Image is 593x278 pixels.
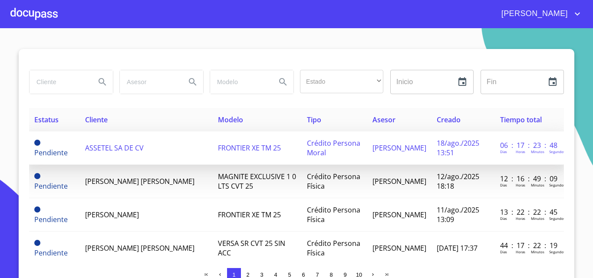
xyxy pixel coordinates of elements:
[218,172,296,191] span: MAGNITE EXCLUSIVE 1 0 LTS CVT 25
[516,249,525,254] p: Horas
[437,205,479,224] span: 11/ago./2025 13:09
[34,148,68,157] span: Pendiente
[549,249,565,254] p: Segundos
[316,271,319,278] span: 7
[516,149,525,154] p: Horas
[232,271,235,278] span: 1
[549,183,565,187] p: Segundos
[288,271,291,278] span: 5
[218,115,243,124] span: Modelo
[500,141,559,150] p: 06 : 17 : 23 : 48
[437,115,461,124] span: Creado
[273,72,293,92] button: Search
[307,205,360,224] span: Crédito Persona Física
[549,149,565,154] p: Segundos
[531,149,544,154] p: Minutos
[372,243,426,253] span: [PERSON_NAME]
[495,7,572,21] span: [PERSON_NAME]
[500,207,559,217] p: 13 : 22 : 22 : 45
[549,216,565,221] p: Segundos
[516,183,525,187] p: Horas
[34,115,59,124] span: Estatus
[343,271,346,278] span: 9
[274,271,277,278] span: 4
[372,115,395,124] span: Asesor
[495,7,583,21] button: account of current user
[300,70,383,93] div: ​
[85,210,139,219] span: [PERSON_NAME]
[182,72,203,92] button: Search
[500,174,559,183] p: 12 : 16 : 49 : 09
[210,70,269,94] input: search
[85,115,108,124] span: Cliente
[531,249,544,254] p: Minutos
[246,271,249,278] span: 2
[85,143,144,153] span: ASSETEL SA DE CV
[437,138,479,157] span: 18/ago./2025 13:51
[92,72,113,92] button: Search
[500,216,507,221] p: Dias
[372,143,426,153] span: [PERSON_NAME]
[34,240,40,246] span: Pendiente
[260,271,263,278] span: 3
[437,172,479,191] span: 12/ago./2025 18:18
[307,239,360,258] span: Crédito Persona Física
[500,241,559,250] p: 44 : 17 : 22 : 19
[85,177,194,186] span: [PERSON_NAME] [PERSON_NAME]
[500,249,507,254] p: Dias
[500,149,507,154] p: Dias
[34,140,40,146] span: Pendiente
[307,115,321,124] span: Tipo
[218,143,281,153] span: FRONTIER XE TM 25
[307,138,360,157] span: Crédito Persona Moral
[329,271,333,278] span: 8
[30,70,89,94] input: search
[218,210,281,219] span: FRONTIER XE TM 25
[34,173,40,179] span: Pendiente
[120,70,179,94] input: search
[34,215,68,224] span: Pendiente
[356,271,362,278] span: 10
[218,239,285,258] span: VERSA SR CVT 25 SIN ACC
[372,177,426,186] span: [PERSON_NAME]
[34,248,68,258] span: Pendiente
[437,243,478,253] span: [DATE] 17:37
[307,172,360,191] span: Crédito Persona Física
[302,271,305,278] span: 6
[531,216,544,221] p: Minutos
[85,243,194,253] span: [PERSON_NAME] [PERSON_NAME]
[531,183,544,187] p: Minutos
[34,206,40,213] span: Pendiente
[516,216,525,221] p: Horas
[500,183,507,187] p: Dias
[372,210,426,219] span: [PERSON_NAME]
[34,181,68,191] span: Pendiente
[500,115,542,124] span: Tiempo total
